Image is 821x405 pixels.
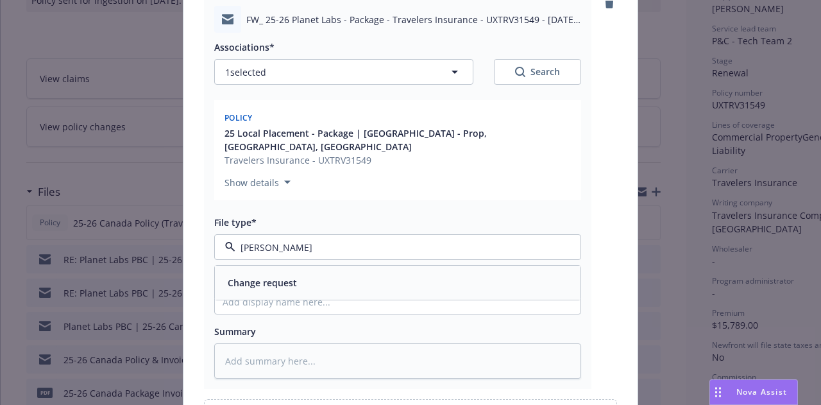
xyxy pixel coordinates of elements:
[214,325,256,338] span: Summary
[228,276,297,289] button: Change request
[709,379,798,405] button: Nova Assist
[235,241,555,254] input: Filter by keyword
[736,386,787,397] span: Nova Assist
[710,380,726,404] div: Drag to move
[215,289,580,314] input: Add display name here...
[214,216,257,228] span: File type*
